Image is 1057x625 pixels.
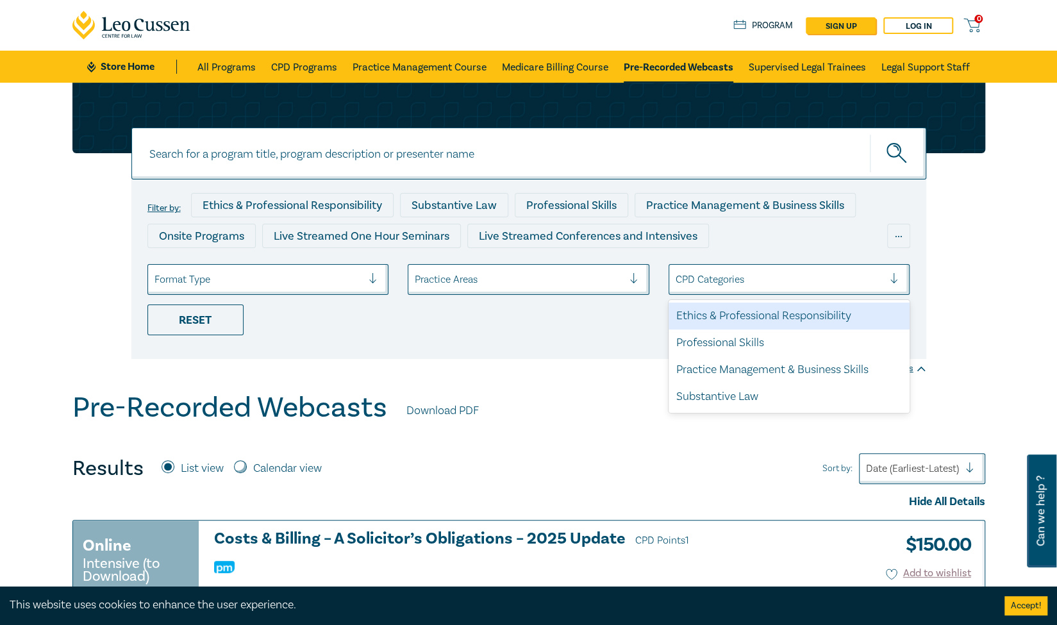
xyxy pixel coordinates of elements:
[502,51,608,83] a: Medicare Billing Course
[271,51,337,83] a: CPD Programs
[406,403,479,419] a: Download PDF
[866,462,869,476] input: Sort by
[147,254,351,279] div: Live Streamed Practical Workshops
[262,224,461,248] div: Live Streamed One Hour Seminars
[974,15,983,23] span: 0
[191,193,394,217] div: Ethics & Professional Responsibility
[806,17,876,34] a: sign up
[887,224,910,248] div: ...
[214,561,235,573] img: Practice Management & Business Skills
[400,193,508,217] div: Substantive Law
[253,460,322,477] label: Calendar view
[669,329,910,356] div: Professional Skills
[624,51,733,83] a: Pre-Recorded Webcasts
[131,128,926,179] input: Search for a program title, program description or presenter name
[669,356,910,383] div: Practice Management & Business Skills
[883,17,953,34] a: Log in
[1035,462,1047,560] span: Can we help ?
[669,383,910,410] div: Substantive Law
[353,51,487,83] a: Practice Management Course
[72,391,387,424] h1: Pre-Recorded Webcasts
[214,530,741,549] h3: Costs & Billing – A Solicitor’s Obligations – 2025 Update
[10,597,985,613] div: This website uses cookies to enhance the user experience.
[467,224,709,248] div: Live Streamed Conferences and Intensives
[749,51,866,83] a: Supervised Legal Trainees
[635,193,856,217] div: Practice Management & Business Skills
[181,460,224,477] label: List view
[635,534,689,547] span: CPD Points 1
[147,224,256,248] div: Onsite Programs
[154,272,157,287] input: select
[415,272,417,287] input: select
[83,534,131,557] h3: Online
[896,530,971,560] h3: $ 150.00
[733,19,793,33] a: Program
[822,462,853,476] span: Sort by:
[147,203,181,213] label: Filter by:
[214,530,741,549] a: Costs & Billing – A Solicitor’s Obligations – 2025 Update CPD Points1
[357,254,504,279] div: Pre-Recorded Webcasts
[515,193,628,217] div: Professional Skills
[886,566,971,581] button: Add to wishlist
[676,272,678,287] input: select
[147,304,244,335] div: Reset
[87,60,176,74] a: Store Home
[658,254,776,279] div: National Programs
[881,51,970,83] a: Legal Support Staff
[72,494,985,510] div: Hide All Details
[669,303,910,329] div: Ethics & Professional Responsibility
[511,254,651,279] div: 10 CPD Point Packages
[83,557,189,583] small: Intensive (to Download)
[72,456,144,481] h4: Results
[1004,596,1047,615] button: Accept cookies
[197,51,256,83] a: All Programs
